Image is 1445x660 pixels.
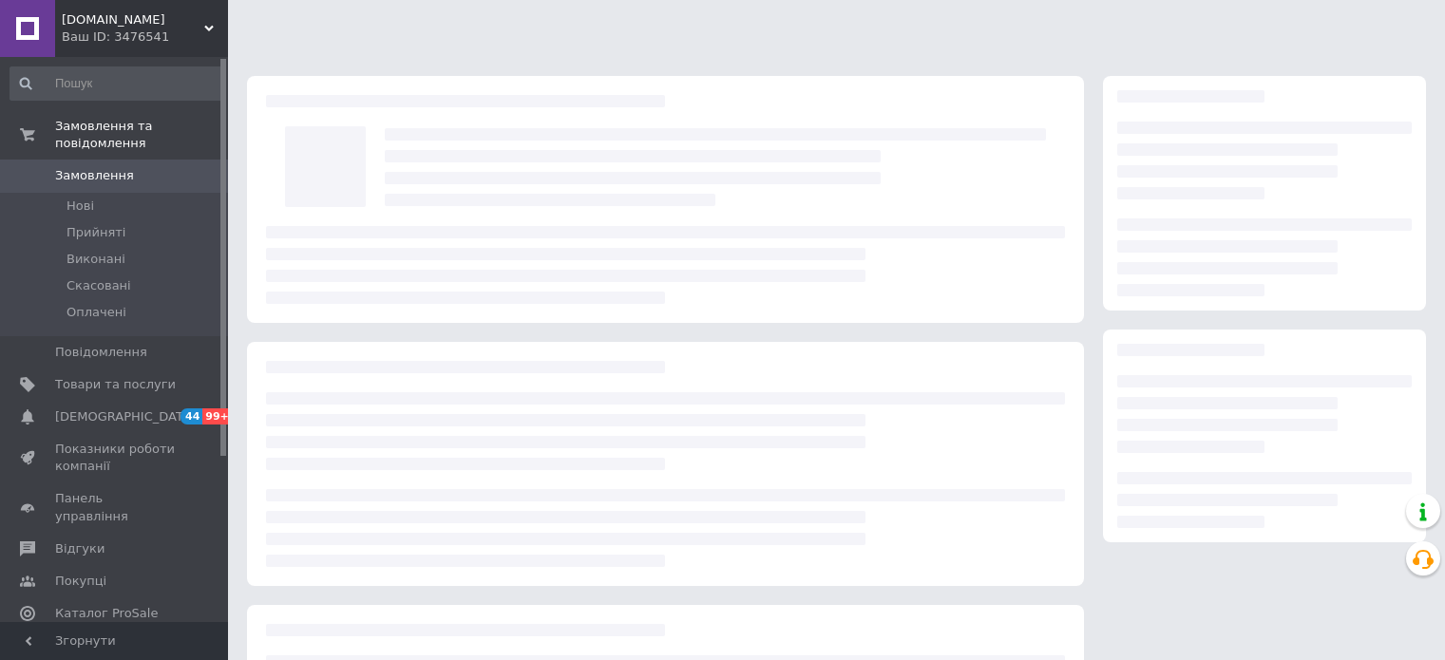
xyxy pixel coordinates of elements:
span: Каталог ProSale [55,605,158,622]
span: Товари та послуги [55,376,176,393]
span: 99+ [202,408,234,424]
input: Пошук [10,66,224,101]
span: Замовлення та повідомлення [55,118,228,152]
span: [DEMOGRAPHIC_DATA] [55,408,196,425]
span: Показники роботи компанії [55,441,176,475]
span: superhair.com.ua [62,11,204,28]
span: Оплачені [67,304,126,321]
span: Нові [67,198,94,215]
span: 44 [181,408,202,424]
span: Прийняті [67,224,125,241]
span: Скасовані [67,277,131,294]
span: Замовлення [55,167,134,184]
span: Покупці [55,573,106,590]
span: Панель управління [55,490,176,524]
div: Ваш ID: 3476541 [62,28,228,46]
span: Відгуки [55,540,105,557]
span: Виконані [67,251,125,268]
span: Повідомлення [55,344,147,361]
